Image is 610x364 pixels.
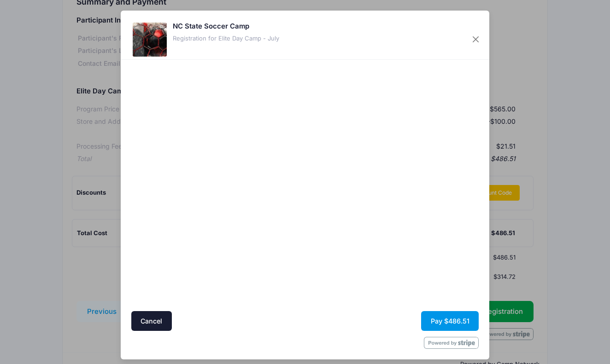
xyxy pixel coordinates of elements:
[131,311,172,331] button: Cancel
[421,311,479,331] button: Pay $486.51
[308,63,481,229] iframe: Secure payment input frame
[173,21,279,31] h5: NC State Soccer Camp
[129,63,303,309] iframe: Secure address input frame
[468,31,484,48] button: Close
[129,163,303,165] iframe: Google autocomplete suggestions dropdown list
[173,34,279,43] div: Registration for Elite Day Camp - July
